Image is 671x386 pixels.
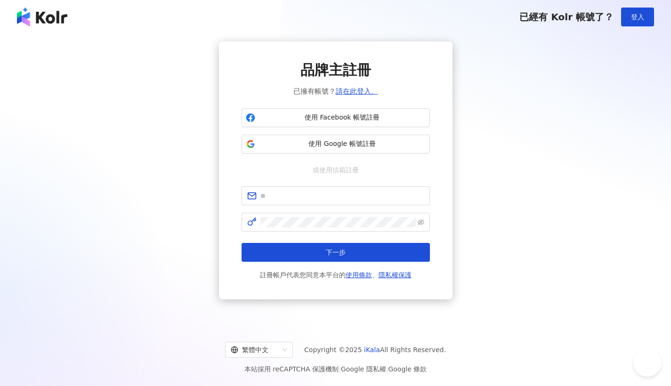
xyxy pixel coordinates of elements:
[244,363,427,375] span: 本站採用 reCAPTCHA 保護機制
[231,342,279,357] div: 繁體中文
[621,8,654,26] button: 登入
[386,365,388,373] span: |
[306,165,365,175] span: 或使用信箱註冊
[379,271,412,279] a: 隱私權保護
[304,344,446,355] span: Copyright © 2025 All Rights Reserved.
[633,348,662,377] iframe: Help Scout Beacon - Open
[388,365,427,373] a: Google 條款
[300,60,371,80] span: 品牌主註冊
[631,13,644,21] span: 登入
[519,11,614,23] span: 已經有 Kolr 帳號了？
[242,108,430,127] button: 使用 Facebook 帳號註冊
[341,365,386,373] a: Google 隱私權
[346,271,372,279] a: 使用條款
[242,135,430,153] button: 使用 Google 帳號註冊
[242,243,430,262] button: 下一步
[259,113,426,122] span: 使用 Facebook 帳號註冊
[259,139,426,149] span: 使用 Google 帳號註冊
[326,249,346,256] span: 下一步
[17,8,67,26] img: logo
[260,269,412,281] span: 註冊帳戶代表您同意本平台的 、
[336,87,378,96] a: 請在此登入。
[418,219,424,225] span: eye-invisible
[339,365,341,373] span: |
[364,346,380,354] a: iKala
[293,86,378,97] span: 已擁有帳號？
